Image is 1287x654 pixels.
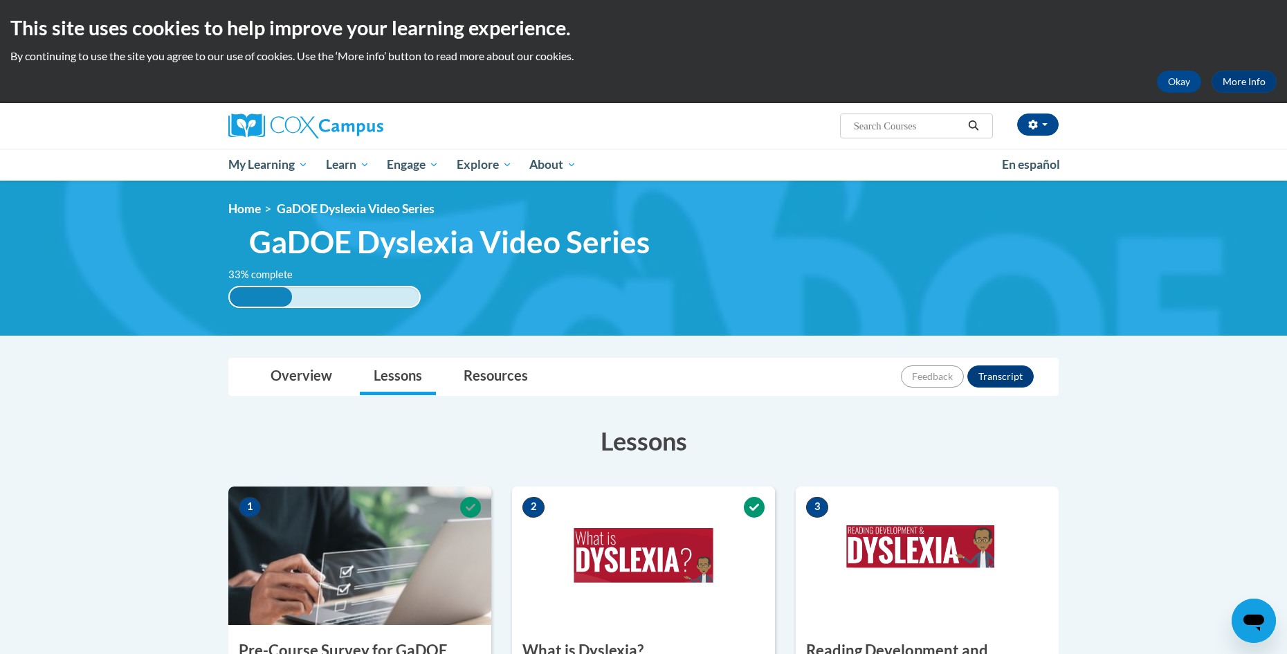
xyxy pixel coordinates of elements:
div: 33% complete [230,287,292,307]
span: GaDOE Dyslexia Video Series [277,201,435,216]
span: Learn [326,156,369,173]
img: Course Image [228,487,491,625]
span: My Learning [228,156,308,173]
h3: Lessons [228,424,1059,458]
span: 1 [239,497,261,518]
a: Resources [450,358,542,395]
a: My Learning [219,149,317,181]
h2: This site uses cookies to help improve your learning experience. [10,14,1277,42]
span: En español [1002,157,1060,172]
a: Explore [448,149,521,181]
span: GaDOE Dyslexia Video Series [249,224,650,260]
button: Account Settings [1017,113,1059,136]
a: Home [228,201,261,216]
a: Overview [257,358,346,395]
span: Engage [387,156,439,173]
a: Engage [378,149,448,181]
button: Feedback [901,365,964,388]
a: Lessons [360,358,436,395]
iframe: Button to launch messaging window [1232,599,1276,643]
span: 3 [806,497,828,518]
button: Search [963,118,984,134]
p: By continuing to use the site you agree to our use of cookies. Use the ‘More info’ button to read... [10,48,1277,64]
span: Explore [457,156,512,173]
span: 2 [522,497,545,518]
img: Cox Campus [228,113,383,138]
a: Cox Campus [228,113,491,138]
div: Main menu [208,149,1079,181]
a: En español [993,150,1069,179]
a: About [521,149,586,181]
img: Course Image [512,487,775,625]
button: Okay [1157,71,1201,93]
label: 33% complete [228,267,308,282]
img: Course Image [796,487,1059,625]
span: About [529,156,576,173]
button: Transcript [967,365,1034,388]
input: Search Courses [852,118,963,134]
a: Learn [317,149,378,181]
a: More Info [1212,71,1277,93]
